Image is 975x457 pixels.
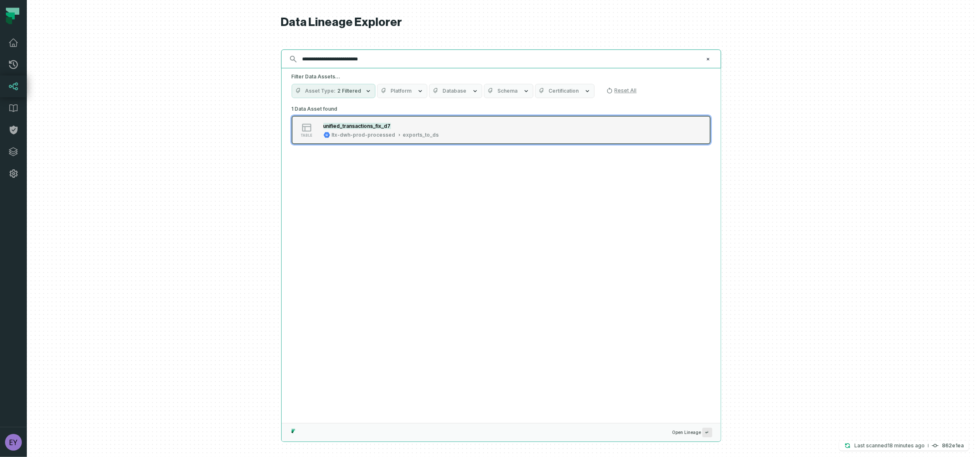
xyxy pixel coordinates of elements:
[942,443,964,448] h4: 862e1ea
[338,88,362,94] span: 2 Filtered
[549,88,579,94] span: Certification
[535,84,595,98] button: Certification
[854,441,925,450] p: Last scanned
[484,84,533,98] button: Schema
[391,88,412,94] span: Platform
[403,132,439,138] div: exports_to_ds
[292,103,711,155] div: 1 Data Asset found
[292,73,711,80] h5: Filter Data Assets...
[603,84,640,97] button: Reset All
[429,84,482,98] button: Database
[292,116,711,144] button: tableltx-dwh-prod-processedexports_to_ds
[839,441,969,451] button: Last scanned[DATE] 9:04:51 AM862e1ea
[301,133,313,138] span: table
[498,88,518,94] span: Schema
[282,103,721,423] div: Suggestions
[672,428,712,437] span: Open Lineage
[704,55,712,63] button: Clear search query
[702,428,712,437] span: Press ↵ to add a new Data Asset to the graph
[887,442,925,449] relative-time: Aug 20, 2025, 9:04 AM GMT+3
[323,123,391,129] mark: unified_transactions_fix_d7
[5,434,22,451] img: avatar of eyal
[443,88,467,94] span: Database
[332,132,396,138] div: ltx-dwh-prod-processed
[292,84,375,98] button: Asset Type2 Filtered
[377,84,427,98] button: Platform
[305,88,336,94] span: Asset Type
[281,15,721,30] h1: Data Lineage Explorer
